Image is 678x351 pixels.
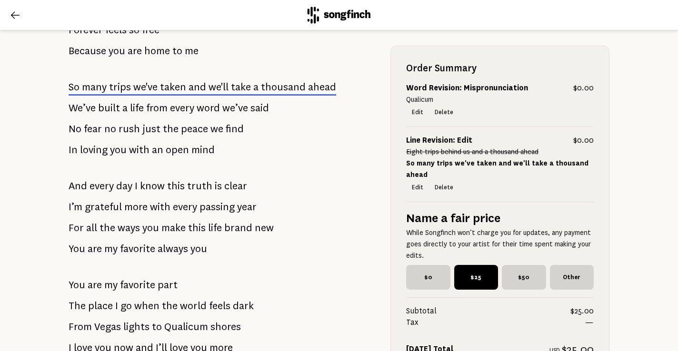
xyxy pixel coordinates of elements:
[406,84,528,92] strong: Word Revision: Mispronunciation
[118,218,140,237] span: ways
[163,119,179,138] span: the
[224,176,247,195] span: clear
[253,81,259,93] span: a
[69,140,78,159] span: In
[116,176,132,195] span: day
[573,135,594,146] span: $0.00
[191,140,215,159] span: mind
[152,140,163,159] span: an
[88,239,102,258] span: are
[406,265,450,290] span: $0
[550,265,594,290] span: Other
[172,41,182,60] span: to
[406,136,472,145] strong: Line Revision: Edit
[224,218,252,237] span: brand
[110,140,127,159] span: you
[133,81,158,93] span: we've
[69,119,81,138] span: No
[146,98,168,117] span: from
[128,41,142,60] span: are
[69,317,92,336] span: From
[233,296,254,315] span: dark
[185,41,199,60] span: me
[188,218,206,237] span: this
[187,176,212,195] span: truth
[173,197,197,216] span: every
[454,265,499,290] span: $25
[69,218,84,237] span: For
[115,296,118,315] span: I
[104,239,118,258] span: my
[158,239,188,258] span: always
[261,81,306,93] span: thousand
[142,218,159,237] span: you
[197,98,220,117] span: word
[585,317,594,328] span: —
[94,317,121,336] span: Vegas
[140,176,165,195] span: know
[69,176,87,195] span: And
[180,296,207,315] span: world
[231,81,251,93] span: take
[98,98,120,117] span: built
[150,197,170,216] span: with
[69,296,86,315] span: The
[250,98,269,117] span: said
[162,296,178,315] span: the
[86,218,97,237] span: all
[406,159,588,178] strong: So many trips we've taken and we'll take a thousand ahead
[190,239,207,258] span: you
[502,265,546,290] span: $50
[166,140,189,159] span: open
[308,81,336,93] span: ahead
[152,317,162,336] span: to
[142,119,160,138] span: just
[124,197,148,216] span: more
[82,81,107,93] span: many
[406,227,594,261] p: While Songfinch won’t charge you for updates, any payment goes directly to your artist for their ...
[167,176,185,195] span: this
[573,82,594,94] span: $0.00
[255,218,274,237] span: new
[119,119,140,138] span: rush
[406,317,585,328] span: Tax
[406,94,594,105] p: Qualicum
[406,181,429,194] button: Edit
[570,305,594,317] span: $25.00
[429,181,459,194] button: Delete
[135,176,138,195] span: I
[158,275,178,294] span: part
[69,275,85,294] span: You
[209,81,229,93] span: we'll
[84,119,102,138] span: fear
[69,197,82,216] span: I’m
[210,317,241,336] span: shores
[90,176,114,195] span: every
[406,106,429,119] button: Edit
[88,275,102,294] span: are
[134,296,160,315] span: when
[69,41,106,60] span: Because
[123,317,150,336] span: lights
[69,98,96,117] span: We’ve
[222,98,248,117] span: we’ve
[160,81,186,93] span: taken
[209,296,230,315] span: feels
[100,218,115,237] span: the
[170,98,194,117] span: every
[406,148,538,156] s: Eight trips behind us and a thousand ahead
[161,218,186,237] span: make
[120,239,155,258] span: favorite
[120,296,132,315] span: go
[215,176,222,195] span: is
[130,98,144,117] span: life
[189,81,206,93] span: and
[181,119,208,138] span: peace
[429,106,459,119] button: Delete
[109,81,131,93] span: trips
[120,275,155,294] span: favorite
[122,98,128,117] span: a
[406,61,594,75] h2: Order Summary
[88,296,113,315] span: place
[85,197,122,216] span: grateful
